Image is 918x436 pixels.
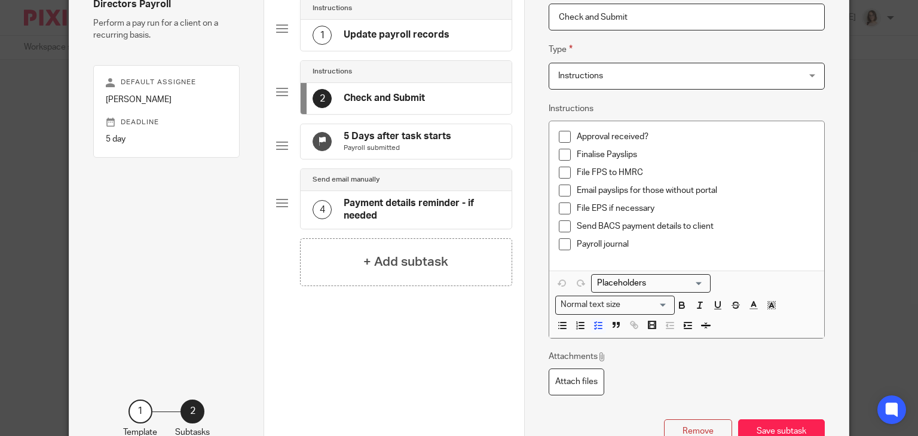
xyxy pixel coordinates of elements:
[106,78,227,87] p: Default assignee
[577,131,815,143] p: Approval received?
[313,4,352,13] h4: Instructions
[577,238,815,250] p: Payroll journal
[106,94,227,106] p: [PERSON_NAME]
[558,299,623,311] span: Normal text size
[363,253,448,271] h4: + Add subtask
[555,296,675,314] div: Text styles
[625,299,668,311] input: Search for option
[313,200,332,219] div: 4
[344,29,449,41] h4: Update payroll records
[106,133,227,145] p: 5 day
[344,92,425,105] h4: Check and Submit
[344,143,451,153] p: Payroll submitted
[577,167,815,179] p: File FPS to HMRC
[313,175,380,185] h4: Send email manually
[558,72,603,80] span: Instructions
[93,17,240,42] p: Perform a pay run for a client on a recurring basis.
[180,400,204,423] div: 2
[106,118,227,127] p: Deadline
[313,89,332,108] div: 2
[577,185,815,196] p: Email payslips for those without portal
[549,369,604,395] label: Attach files
[593,277,703,290] input: Search for option
[577,149,815,161] p: Finalise Payslips
[313,67,352,76] h4: Instructions
[344,130,451,143] h4: 5 Days after task starts
[591,274,711,293] div: Search for option
[128,400,152,423] div: 1
[577,202,815,214] p: File EPS if necessary
[549,103,593,115] label: Instructions
[591,274,711,293] div: Placeholders
[344,197,500,223] h4: Payment details reminder - if needed
[549,351,607,363] p: Attachments
[549,42,573,56] label: Type
[555,296,675,314] div: Search for option
[577,220,815,232] p: Send BACS payment details to client
[313,26,332,45] div: 1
